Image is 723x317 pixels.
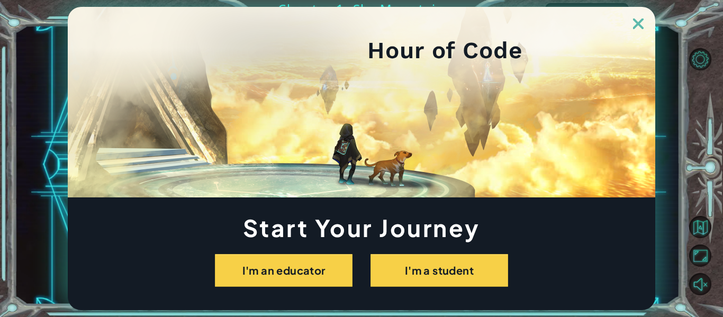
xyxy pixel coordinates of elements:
img: ExitButton_Dusk.png [633,19,644,29]
img: blackOzariaWordmark.png [201,29,359,71]
button: I'm a student [370,254,508,287]
h2: Hour of Code [367,40,522,60]
h1: Start Your Journey [68,217,655,238]
button: I'm an educator [215,254,353,287]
